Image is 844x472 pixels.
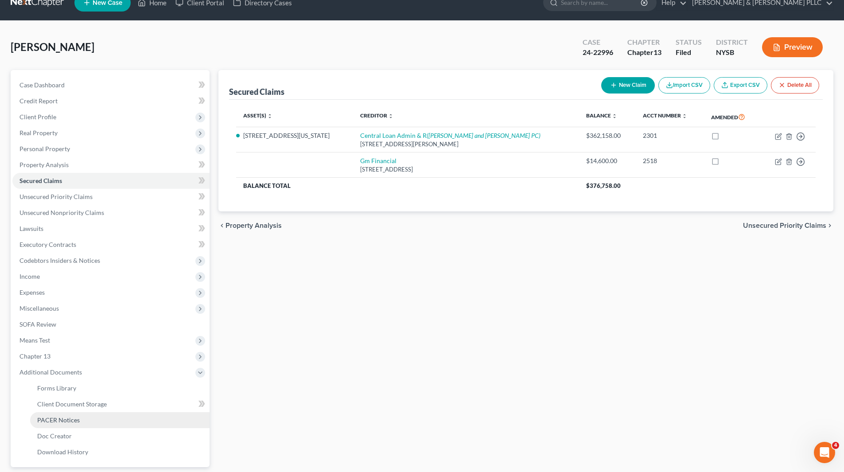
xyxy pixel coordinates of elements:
div: [STREET_ADDRESS] [360,165,572,174]
a: Unsecured Priority Claims [12,189,210,205]
div: Filed [676,47,702,58]
button: New Claim [601,77,655,94]
a: Client Document Storage [30,396,210,412]
a: Export CSV [714,77,767,94]
span: Secured Claims [19,177,62,184]
div: Secured Claims [229,86,284,97]
a: SOFA Review [12,316,210,332]
div: District [716,37,748,47]
div: $362,158.00 [586,131,629,140]
span: Client Profile [19,113,56,121]
button: Preview [762,37,823,57]
span: Additional Documents [19,368,82,376]
iframe: Intercom live chat [814,442,835,463]
a: PACER Notices [30,412,210,428]
span: $376,758.00 [586,182,621,189]
a: Property Analysis [12,157,210,173]
span: Expenses [19,289,45,296]
div: 2518 [643,156,696,165]
span: Unsecured Priority Claims [743,222,826,229]
span: Unsecured Priority Claims [19,193,93,200]
a: Forms Library [30,380,210,396]
div: Case [583,37,613,47]
i: chevron_left [218,222,226,229]
span: PACER Notices [37,416,80,424]
div: Chapter [627,37,661,47]
a: Balance unfold_more [586,112,617,119]
span: SOFA Review [19,320,56,328]
a: Unsecured Nonpriority Claims [12,205,210,221]
a: Download History [30,444,210,460]
span: Means Test [19,336,50,344]
span: [PERSON_NAME] [11,40,94,53]
span: Lawsuits [19,225,43,232]
div: 2301 [643,131,696,140]
span: Executory Contracts [19,241,76,248]
span: Credit Report [19,97,58,105]
a: Doc Creator [30,428,210,444]
span: Case Dashboard [19,81,65,89]
span: Personal Property [19,145,70,152]
span: Property Analysis [226,222,282,229]
span: Chapter 13 [19,352,51,360]
i: unfold_more [612,113,617,119]
i: unfold_more [682,113,687,119]
a: Central Loan Admin & R([PERSON_NAME] and [PERSON_NAME] PC) [360,132,541,139]
div: Chapter [627,47,661,58]
span: Miscellaneous [19,304,59,312]
a: Secured Claims [12,173,210,189]
div: Status [676,37,702,47]
span: Download History [37,448,88,456]
span: Property Analysis [19,161,69,168]
i: ([PERSON_NAME] and [PERSON_NAME] PC) [427,132,541,139]
th: Amended [704,107,760,127]
div: [STREET_ADDRESS][PERSON_NAME] [360,140,572,148]
span: Forms Library [37,384,76,392]
button: Delete All [771,77,819,94]
th: Balance Total [236,178,579,194]
i: unfold_more [267,113,272,119]
a: Executory Contracts [12,237,210,253]
span: Doc Creator [37,432,72,440]
i: unfold_more [388,113,393,119]
button: Import CSV [658,77,710,94]
span: Client Document Storage [37,400,107,408]
button: Unsecured Priority Claims chevron_right [743,222,833,229]
span: 4 [832,442,839,449]
span: Real Property [19,129,58,137]
span: Unsecured Nonpriority Claims [19,209,104,216]
a: Gm Financial [360,157,397,164]
li: [STREET_ADDRESS][US_STATE] [243,131,346,140]
i: chevron_right [826,222,833,229]
div: 24-22996 [583,47,613,58]
span: Income [19,273,40,280]
a: Creditor unfold_more [360,112,393,119]
a: Asset(s) unfold_more [243,112,272,119]
span: Codebtors Insiders & Notices [19,257,100,264]
button: chevron_left Property Analysis [218,222,282,229]
a: Case Dashboard [12,77,210,93]
span: 13 [653,48,661,56]
div: NYSB [716,47,748,58]
a: Credit Report [12,93,210,109]
a: Acct Number unfold_more [643,112,687,119]
a: Lawsuits [12,221,210,237]
div: $14,600.00 [586,156,629,165]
